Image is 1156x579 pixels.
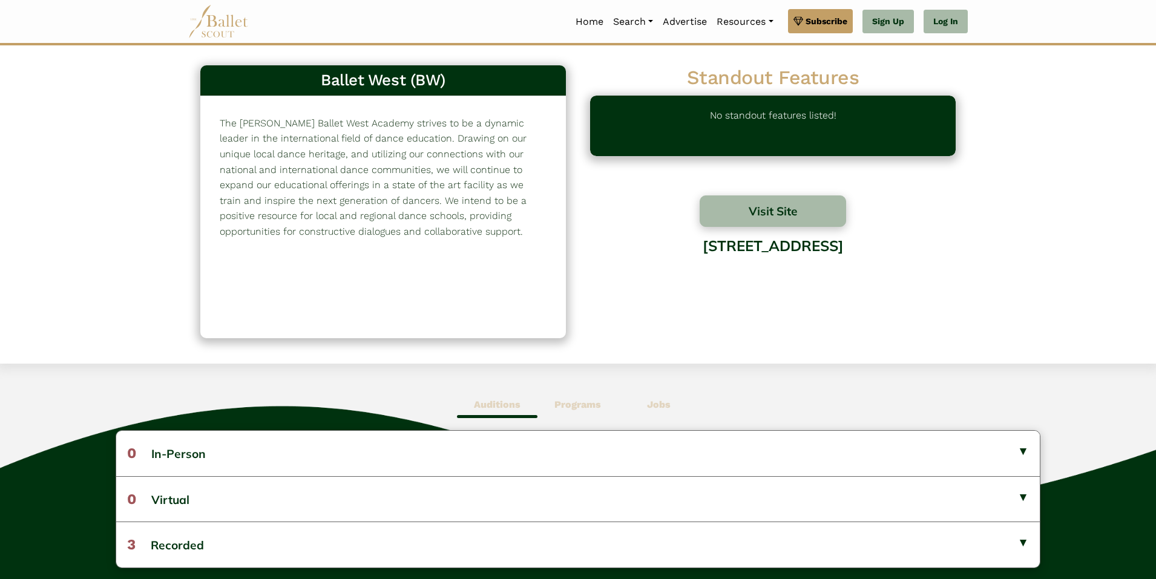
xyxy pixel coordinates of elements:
[806,15,847,28] span: Subscribe
[127,536,136,553] span: 3
[712,9,778,34] a: Resources
[862,10,914,34] a: Sign Up
[474,399,521,410] b: Auditions
[700,195,846,227] button: Visit Site
[116,476,1040,522] button: 0Virtual
[924,10,968,34] a: Log In
[127,491,136,508] span: 0
[116,522,1040,567] button: 3Recorded
[710,108,836,144] p: No standout features listed!
[571,9,608,34] a: Home
[590,65,956,91] h2: Standout Features
[116,431,1040,476] button: 0In-Person
[788,9,853,33] a: Subscribe
[554,399,601,410] b: Programs
[220,116,547,240] p: The [PERSON_NAME] Ballet West Academy strives to be a dynamic leader in the international field o...
[127,445,136,462] span: 0
[210,70,556,91] h3: Ballet West (BW)
[658,9,712,34] a: Advertise
[793,15,803,28] img: gem.svg
[590,228,956,325] div: [STREET_ADDRESS]
[608,9,658,34] a: Search
[647,399,671,410] b: Jobs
